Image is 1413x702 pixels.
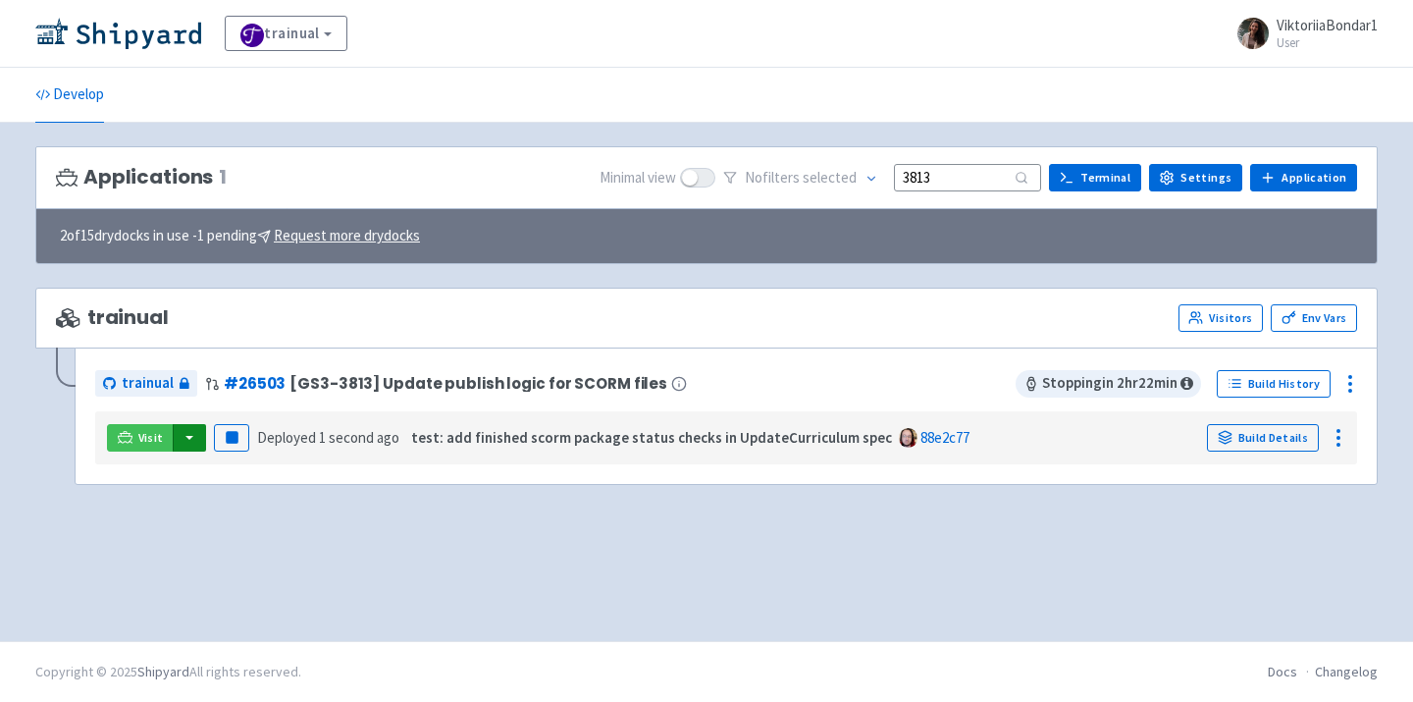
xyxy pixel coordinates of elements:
a: trainual [225,16,347,51]
a: ViktoriiaBondar1 User [1226,18,1378,49]
span: 1 [219,166,227,189]
input: Search... [894,164,1041,190]
span: ViktoriiaBondar1 [1277,16,1378,34]
span: trainual [122,372,174,395]
span: Deployed [257,428,399,447]
a: Env Vars [1271,304,1357,332]
a: Build History [1217,370,1331,398]
u: Request more drydocks [274,226,420,244]
small: User [1277,36,1378,49]
a: 88e2c77 [920,428,969,447]
a: Visitors [1178,304,1263,332]
a: #26503 [224,373,286,394]
span: No filter s [745,167,857,189]
a: Visit [107,424,174,452]
a: Build Details [1207,424,1319,452]
a: Shipyard [137,663,189,680]
a: Docs [1268,663,1297,680]
h3: Applications [56,166,227,189]
span: Minimal view [600,167,676,189]
span: Visit [138,430,164,446]
a: trainual [95,370,197,397]
span: 2 of 15 drydocks in use - 1 pending [60,225,420,247]
div: Copyright © 2025 All rights reserved. [35,662,301,682]
a: Terminal [1049,164,1141,191]
span: selected [803,168,857,187]
a: Application [1250,164,1357,191]
button: Pause [214,424,249,452]
time: 1 second ago [319,428,399,447]
a: Develop [35,68,104,123]
strong: test: add finished scorm package status checks in UpdateCurriculum spec [411,428,892,447]
a: Settings [1149,164,1242,191]
span: [GS3-3813] Update publish logic for SCORM files [289,375,667,392]
a: Changelog [1315,663,1378,680]
img: Shipyard logo [35,18,201,49]
span: trainual [56,306,169,329]
span: Stopping in 2 hr 22 min [1016,370,1201,398]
